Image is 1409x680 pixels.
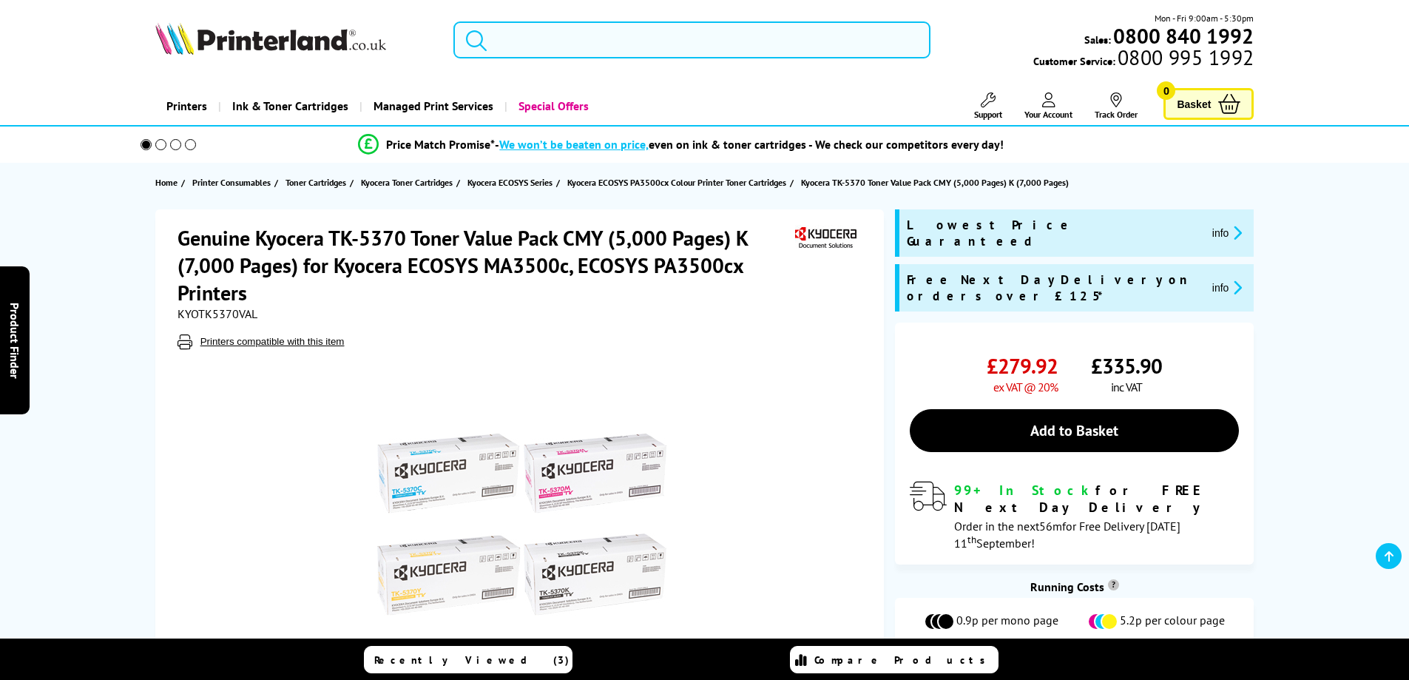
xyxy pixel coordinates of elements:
div: - even on ink & toner cartridges - We check our competitors every day! [495,137,1004,152]
span: Mon - Fri 9:00am - 5:30pm [1155,11,1254,25]
span: inc VAT [1111,380,1142,394]
div: Running Costs [895,579,1254,594]
a: Home [155,175,181,190]
a: Special Offers [504,87,600,125]
b: 0800 840 1992 [1113,22,1254,50]
li: modal_Promise [121,132,1243,158]
div: modal_delivery [910,482,1239,550]
a: Managed Print Services [359,87,504,125]
span: 0.9p per mono page [956,613,1058,630]
span: Product Finder [7,302,22,378]
sup: Cost per page [1108,579,1119,590]
a: Toner Cartridges [285,175,350,190]
span: £279.92 [987,352,1058,380]
div: for FREE Next Day Delivery [954,482,1239,516]
span: We won’t be beaten on price, [499,137,649,152]
span: Toner Cartridges [285,175,346,190]
a: Printers [155,87,218,125]
span: Lowest Price Guaranteed [907,217,1200,249]
a: Printerland Logo [155,22,436,58]
span: Recently Viewed (3) [374,653,570,667]
a: 0800 840 1992 [1111,29,1254,43]
span: KYOTK5370VAL [178,306,257,321]
span: Your Account [1024,109,1072,120]
span: Kyocera TK-5370 Toner Value Pack CMY (5,000 Pages) K (7,000 Pages) [801,175,1069,190]
span: Order in the next for Free Delivery [DATE] 11 September! [954,519,1180,551]
span: Sales: [1084,33,1111,47]
a: Ink & Toner Cartridges [218,87,359,125]
span: 99+ In Stock [954,482,1095,499]
a: Your Account [1024,92,1072,120]
a: Kyocera ECOSYS Series [467,175,556,190]
span: 0 [1157,81,1175,100]
sup: th [967,533,976,546]
span: Kyocera ECOSYS Series [467,175,553,190]
button: promo-description [1208,279,1247,296]
span: Price Match Promise* [386,137,495,152]
span: Basket [1177,94,1211,114]
button: Printers compatible with this item [196,335,349,348]
img: Kyocera [791,224,859,252]
img: Kyocera TK-5370 Toner Value Pack CMY (5,000 Pages) K (7,000 Pages) [376,379,666,669]
a: Kyocera ECOSYS PA3500cx Colour Printer Toner Cartridges [567,175,790,190]
a: Recently Viewed (3) [364,646,572,673]
span: ex VAT @ 20% [993,380,1058,394]
button: promo-description [1208,224,1247,241]
span: £335.90 [1091,352,1162,380]
a: Basket 0 [1163,88,1254,120]
img: Printerland Logo [155,22,386,55]
a: Printer Consumables [192,175,274,190]
h1: Genuine Kyocera TK-5370 Toner Value Pack CMY (5,000 Pages) K (7,000 Pages) for Kyocera ECOSYS MA3... [178,224,791,306]
span: Ink & Toner Cartridges [232,87,348,125]
span: Customer Service: [1033,50,1254,68]
span: Free Next Day Delivery on orders over £125* [907,272,1200,304]
a: Kyocera TK-5370 Toner Value Pack CMY (5,000 Pages) K (7,000 Pages) [801,175,1072,190]
a: Compare Products [790,646,999,673]
span: 56m [1039,519,1062,533]
span: Printer Consumables [192,175,271,190]
a: Kyocera Toner Cartridges [361,175,456,190]
span: Compare Products [814,653,993,667]
span: Kyocera Toner Cartridges [361,175,453,190]
span: 0800 995 1992 [1115,50,1254,64]
span: Home [155,175,178,190]
a: Add to Basket [910,409,1239,452]
span: 5.2p per colour page [1120,613,1225,630]
span: Kyocera ECOSYS PA3500cx Colour Printer Toner Cartridges [567,175,786,190]
a: Track Order [1095,92,1138,120]
a: Support [974,92,1002,120]
span: Support [974,109,1002,120]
